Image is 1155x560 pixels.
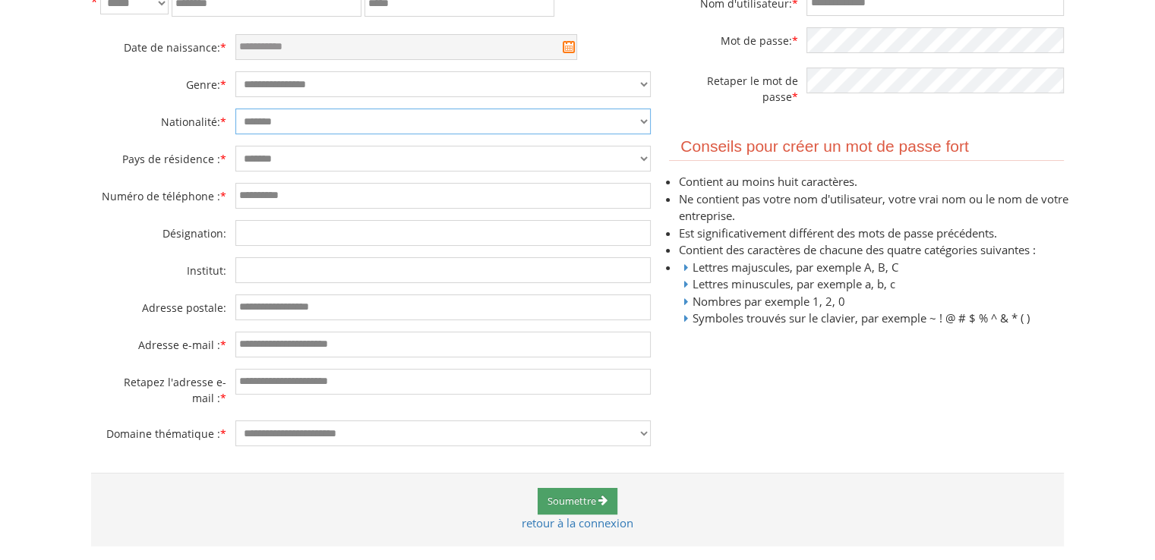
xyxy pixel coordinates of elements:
font: Retapez l'adresse e-mail : [124,375,226,405]
font: Retaper le mot de passe [706,74,797,104]
font: Lettres minuscules, par exemple a, b, c [693,276,895,291]
font: Soumettre [548,494,596,508]
font: Date de naissance: [124,40,220,55]
font: Ne contient pas votre nom d'utilisateur, votre vrai nom ou le nom de votre entreprise. [679,191,1068,224]
a: Soumettre [538,488,617,514]
font: Genre: [186,77,220,92]
font: Adresse postale: [142,300,226,315]
font: Désignation: [163,226,226,241]
font: Mot de passe: [720,33,791,48]
font: Contient au moins huit caractères. [679,174,857,189]
font: Lettres majuscules, par exemple A, B, C [693,260,898,275]
font: Numéro de téléphone : [102,189,220,203]
font: Adresse e-mail : [138,338,220,352]
font: Institut: [187,263,226,278]
a: retour à la connexion [522,515,633,530]
font: Contient des caractères de chacune des quatre catégories suivantes : [679,242,1036,257]
font: Est significativement différent des mots de passe précédents. [679,225,997,241]
font: Domaine thématique : [106,426,220,441]
font: Symboles trouvés sur le clavier, par exemple ~ ! @ # $ % ^ & * ( ) [693,310,1030,326]
font: Pays de résidence : [122,152,220,166]
font: Nombres par exemple 1, 2, 0 [693,294,845,309]
font: Nationalité: [161,115,220,129]
font: Conseils pour créer un mot de passe fort [680,137,968,155]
